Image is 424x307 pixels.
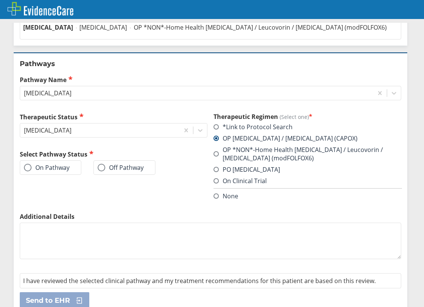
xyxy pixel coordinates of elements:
span: [MEDICAL_DATA] [23,23,73,32]
div: [MEDICAL_DATA] [24,89,71,97]
h3: Therapeutic Regimen [214,112,401,121]
label: Pathway Name [20,75,401,84]
label: PO [MEDICAL_DATA] [214,165,280,174]
span: I have reviewed the selected clinical pathway and my treatment recommendations for this patient a... [23,277,376,285]
span: [MEDICAL_DATA] [79,23,127,32]
span: Send to EHR [26,296,70,305]
label: Additional Details [20,212,401,221]
label: None [214,192,238,200]
span: (Select one) [280,113,309,120]
label: *Link to Protocol Search [214,123,293,131]
label: OP [MEDICAL_DATA] / [MEDICAL_DATA] (CAPOX) [214,134,358,142]
label: OP *NON*-Home Health [MEDICAL_DATA] / Leucovorin / [MEDICAL_DATA] (modFOLFOX6) [214,146,401,162]
img: EvidenceCare [8,2,73,16]
h2: Select Pathway Status [20,150,207,158]
label: Therapeutic Status [20,112,207,121]
h2: Pathways [20,59,401,68]
div: [MEDICAL_DATA] [24,126,71,135]
span: OP *NON*-Home Health [MEDICAL_DATA] / Leucovorin / [MEDICAL_DATA] (modFOLFOX6) [134,23,387,32]
label: On Clinical Trial [214,177,267,185]
label: On Pathway [24,164,70,171]
label: Off Pathway [98,164,144,171]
